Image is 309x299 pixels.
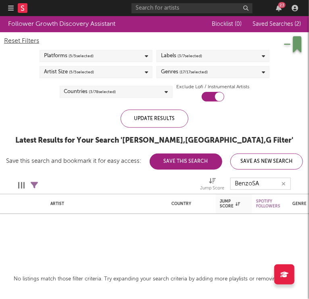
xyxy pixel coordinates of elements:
span: ( 3 / 78 selected) [89,87,116,97]
span: Blocklist [212,21,242,27]
div: 23 [278,2,286,8]
button: Save This Search [150,154,222,170]
div: Latest Results for Your Search ' [PERSON_NAME],[GEOGRAPHIC_DATA],G Filter ' [6,136,303,145]
span: ( 0 ) [235,21,242,27]
div: Labels [161,51,202,61]
span: ( 2 ) [294,21,301,27]
div: Countries [64,87,116,97]
input: Search for artists [132,3,253,13]
div: Artist [50,201,159,206]
div: Country [171,201,208,206]
button: Save As New Search [230,154,303,170]
button: 23 [276,5,282,11]
div: No listings match those filter criteria. Try expanding your search criteria by adding more playli... [14,274,295,284]
div: Save this search and bookmark it for easy access: [6,158,303,164]
div: Jump Score [220,199,240,209]
span: ( 5 / 5 selected) [69,51,94,61]
label: Exclude Lofi / Instrumental Artists [177,82,250,92]
div: Jump Score [200,184,224,193]
button: Saved Searches (2) [250,21,301,27]
span: Saved Searches [253,21,301,27]
div: Artist Size [44,67,94,77]
div: Edit Columns [18,174,25,197]
div: Genres [161,67,208,77]
div: Jump Score [200,174,224,197]
div: Reset Filters [4,36,305,46]
div: Follower Growth Discovery Assistant [8,19,115,29]
span: ( 17 / 17 selected) [180,67,208,77]
div: Update Results [121,110,188,128]
div: Filters(1 filter active) [31,174,38,197]
div: Spotify Followers [256,199,280,209]
div: Platforms [44,51,94,61]
input: Search... [230,178,291,190]
span: ( 5 / 5 selected) [69,67,94,77]
span: ( 3 / 7 selected) [177,51,202,61]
